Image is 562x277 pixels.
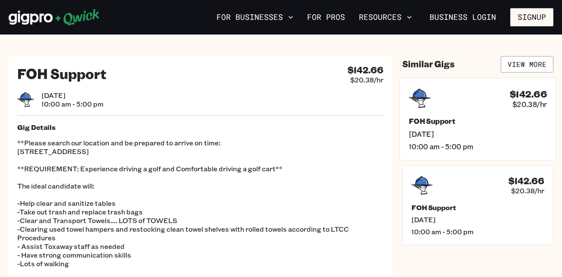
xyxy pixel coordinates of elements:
h4: $142.66 [348,65,383,76]
a: Business Login [422,8,503,26]
h5: Gig Details [17,123,383,132]
span: 10:00 am - 5:00 pm [409,142,547,151]
h5: FOH Support [411,203,544,212]
a: View More [501,56,553,72]
h4: Similar Gigs [402,59,455,69]
span: $20.38/hr [350,76,383,84]
h4: $142.66 [510,88,547,99]
h2: FOH Support [17,65,107,82]
a: $142.66$20.38/hrFOH Support[DATE]10:00 am - 5:00 pm [402,166,553,245]
span: [DATE] [409,129,547,138]
h5: FOH Support [409,116,547,126]
span: $20.38/hr [511,186,544,195]
span: [DATE] [41,91,104,100]
h4: $142.66 [509,176,544,186]
button: Resources [355,10,415,25]
span: [DATE] [411,215,544,224]
button: For Businesses [213,10,297,25]
span: 10:00 am - 5:00 pm [41,100,104,108]
a: $142.66$20.38/hrFOH Support[DATE]10:00 am - 5:00 pm [399,78,556,160]
span: 10:00 am - 5:00 pm [411,227,544,236]
button: Signup [510,8,553,26]
a: For Pros [304,10,349,25]
span: $20.38/hr [512,99,547,108]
